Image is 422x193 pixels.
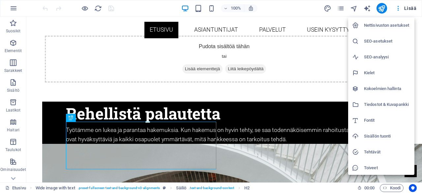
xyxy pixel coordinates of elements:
h6: Fontit [364,116,410,124]
h6: Tehtävät [364,148,410,156]
div: Pudota sisältöä tähän [18,19,377,66]
h6: Nettisivuston asetukset [364,21,410,29]
h6: Toiveet [364,164,410,172]
h6: Tiedostot & Kuvapankki [364,101,410,109]
span: Liitä leikepöydältä [199,48,240,57]
span: Lisää elementtejä [156,48,196,57]
h6: SEO-asetukset [364,37,410,45]
h6: Kokoelmien hallinta [364,85,410,93]
h6: SEO-analyysi [364,53,410,61]
h6: Sisällön tuonti [364,132,410,140]
h6: Kielet [364,69,410,77]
